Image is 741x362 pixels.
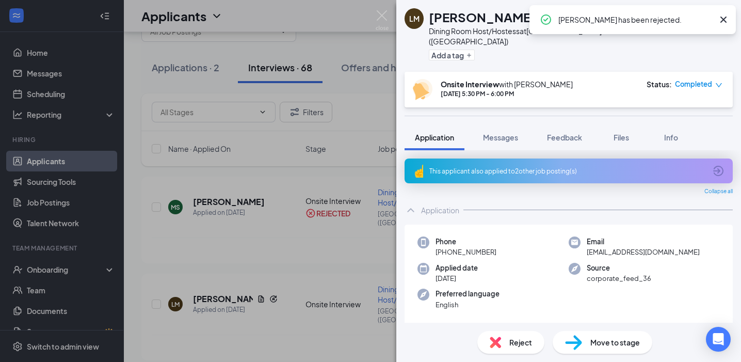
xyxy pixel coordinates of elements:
[706,327,731,352] div: Open Intercom Messenger
[441,89,573,98] div: [DATE] 5:30 PM - 6:00 PM
[436,237,496,247] span: Phone
[712,165,724,177] svg: ArrowCircle
[715,82,722,89] span: down
[421,205,459,215] div: Application
[409,13,420,24] div: LM
[436,263,478,273] span: Applied date
[647,79,672,89] div: Status :
[441,79,573,89] div: with [PERSON_NAME]
[436,300,500,310] span: English
[664,133,678,142] span: Info
[436,273,478,284] span: [DATE]
[429,167,706,176] div: This applicant also applied to 2 other job posting(s)
[704,187,733,196] span: Collapse all
[441,80,499,89] b: Onsite Interview
[614,133,629,142] span: Files
[587,237,700,247] span: Email
[466,52,472,58] svg: Plus
[483,133,518,142] span: Messages
[590,337,640,348] span: Move to stage
[540,13,552,26] svg: CheckmarkCircle
[717,13,730,26] svg: Cross
[405,204,417,216] svg: ChevronUp
[429,26,666,46] div: Dining Room Host/Hostess at [GEOGRAPHIC_DATA] ([GEOGRAPHIC_DATA])
[547,133,582,142] span: Feedback
[587,273,651,284] span: corporate_feed_36
[558,13,713,26] div: [PERSON_NAME] has been rejected.
[436,247,496,257] span: [PHONE_NUMBER]
[429,50,475,60] button: PlusAdd a tag
[429,8,536,26] h1: [PERSON_NAME]
[415,133,454,142] span: Application
[675,79,712,89] span: Completed
[587,247,700,257] span: [EMAIL_ADDRESS][DOMAIN_NAME]
[509,337,532,348] span: Reject
[436,289,500,299] span: Preferred language
[587,263,651,273] span: Source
